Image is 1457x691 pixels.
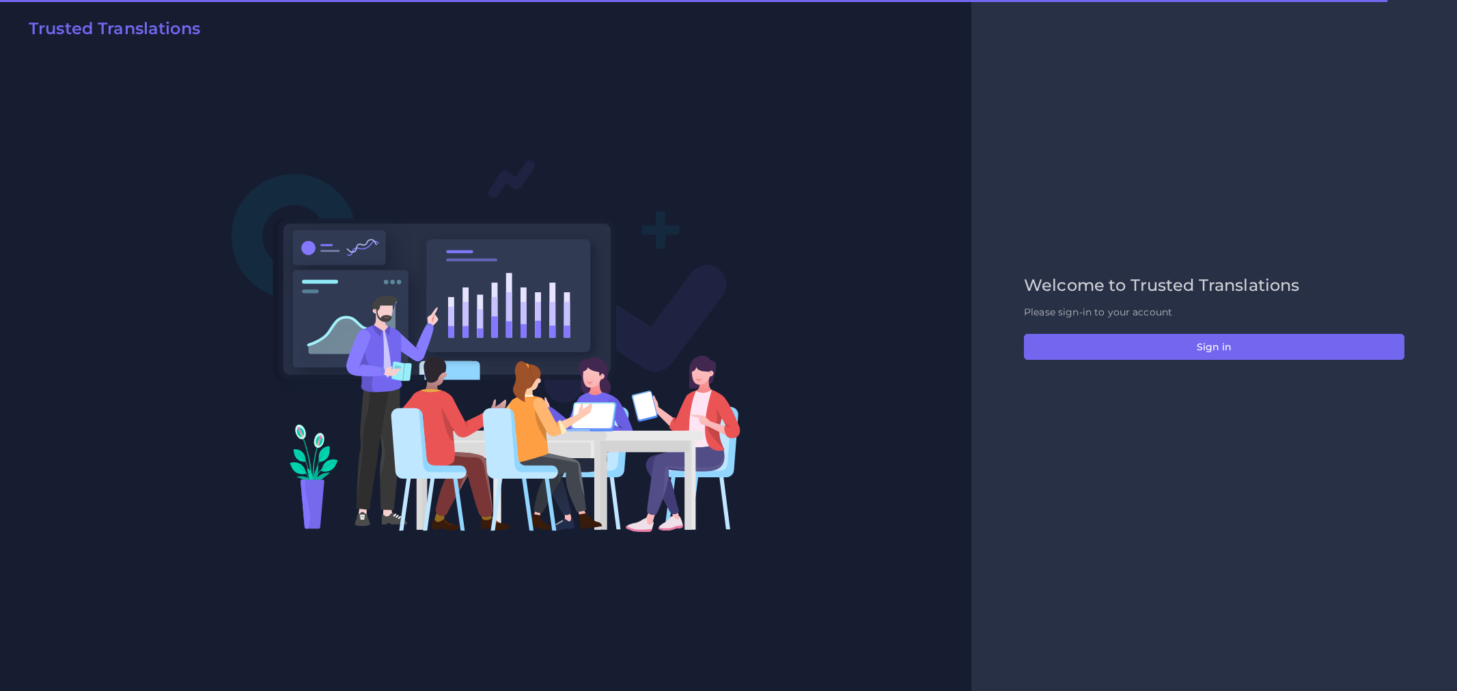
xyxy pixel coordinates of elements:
[1024,276,1404,296] h2: Welcome to Trusted Translations
[1024,334,1404,360] button: Sign in
[29,19,200,39] h2: Trusted Translations
[1024,305,1404,320] p: Please sign-in to your account
[231,159,741,533] img: Login V2
[19,19,200,44] a: Trusted Translations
